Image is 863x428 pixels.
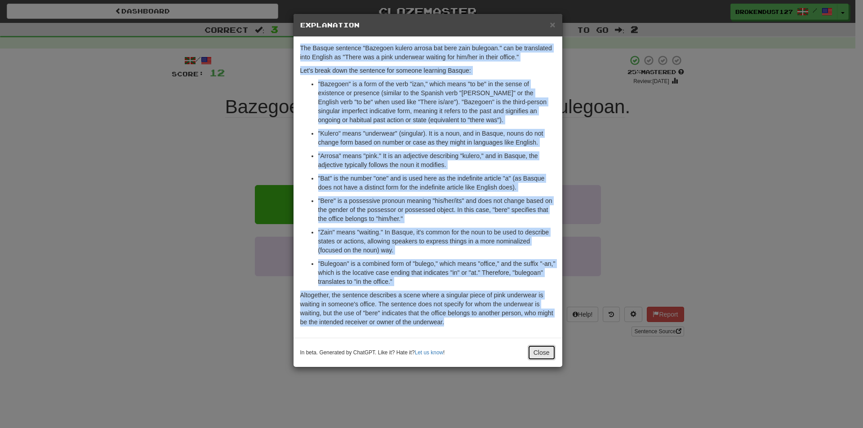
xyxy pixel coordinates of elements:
small: In beta. Generated by ChatGPT. Like it? Hate it? ! [300,349,445,357]
a: Let us know [415,349,443,356]
span: × [550,19,555,30]
p: The Basque sentence "Bazegoen kulero arrosa bat bere zain bulegoan." can be translated into Engli... [300,44,556,62]
p: "Bere" is a possessive pronoun meaning "his/her/its" and does not change based on the gender of t... [318,196,556,223]
p: "Bulegoan" is a combined form of "bulego," which means "office," and the suffix "-an," which is t... [318,259,556,286]
p: "Kulero" means "underwear" (singular). It is a noun, and in Basque, nouns do not change form base... [318,129,556,147]
p: "Zain" means "waiting." In Basque, it's common for the noun to be used to describe states or acti... [318,228,556,255]
button: Close [550,20,555,29]
p: "Bat" is the number "one" and is used here as the indefinite article "a" (as Basque does not have... [318,174,556,192]
p: Let's break down the sentence for someone learning Basque: [300,66,556,75]
p: Altogether, the sentence describes a scene where a singular piece of pink underwear is waiting in... [300,291,556,327]
p: "Arrosa" means "pink." It is an adjective describing "kulero," and in Basque, the adjective typic... [318,151,556,169]
h5: Explanation [300,21,556,30]
button: Close [528,345,556,360]
p: "Bazegoen" is a form of the verb "izan," which means "to be" in the sense of existence or presenc... [318,79,556,124]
